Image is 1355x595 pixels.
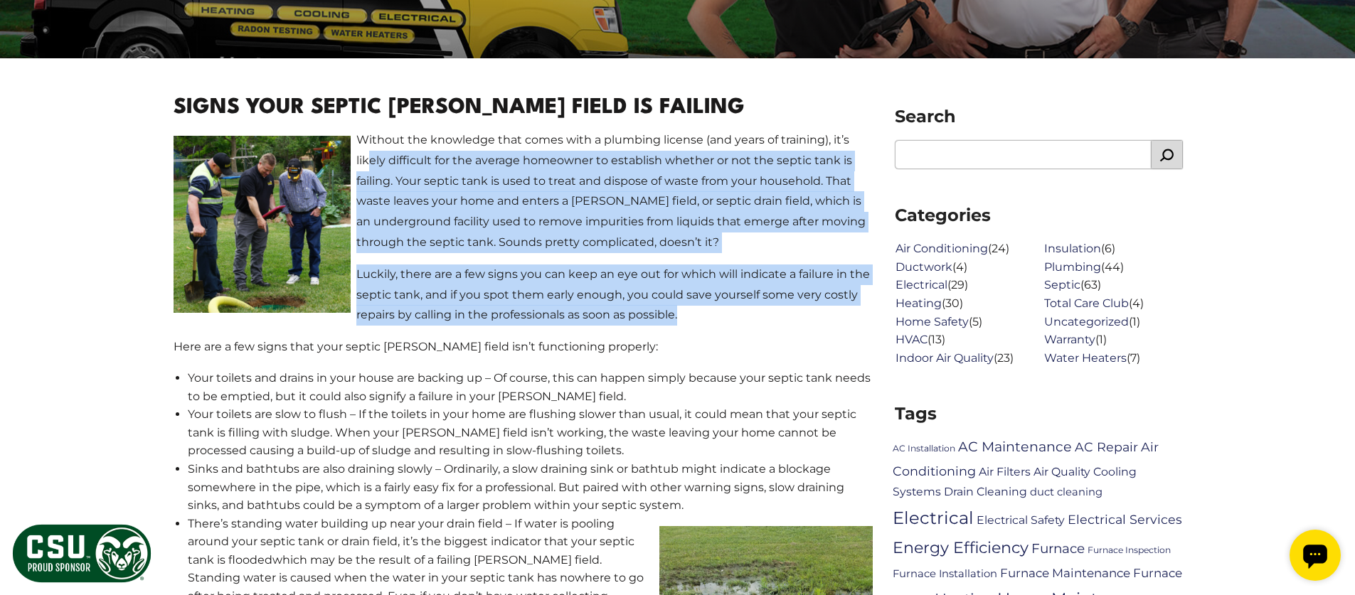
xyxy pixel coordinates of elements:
span: Your toilets and drains in your house are backing up – Of course, this can happen simply because ... [188,371,871,403]
span: Without the knowledge that comes with a plumbing license (and years of training), it’s likely dif... [356,133,866,249]
li: (23) [896,349,1033,368]
a: Heating [896,296,942,310]
span: Sinks and bathtubs are also draining slowly – Ordinarily, a slow draining sink or bathtub might i... [188,462,844,512]
span: There’s standing water building up near your drain field – If water is pooling around your septic... [188,517,634,567]
a: Home Safety [896,315,969,328]
a: Indoor Air Quality [896,351,994,365]
span: Luckily, there are a few signs you can keep an eye out for which will indicate a failure in the s... [356,267,870,322]
a: Electrical (22 items) [893,508,974,528]
li: (7) [1044,349,1182,368]
a: Ductwork [896,260,952,274]
li: (13) [896,331,1033,349]
span: Search [884,104,1194,129]
span: Here are a few signs that your septic [PERSON_NAME] field isn’t functioning properly: [174,340,658,353]
a: Furnace Inspection (5 items) [1088,545,1171,555]
a: Electrical [896,278,947,291]
a: AC Installation (5 items) [893,443,955,454]
a: Uncategorized [1044,315,1129,328]
a: Air Filters (8 items) [979,465,1031,478]
li: (44) [1044,258,1182,277]
a: Electrical Safety (8 items) [977,513,1065,527]
li: (29) [896,276,1033,294]
a: Total Care Club [1044,296,1129,310]
a: Air Quality (8 items) [1033,465,1090,478]
li: (5) [896,313,1033,331]
a: AC Maintenance (12 items) [958,439,1072,455]
a: Plumbing [1044,260,1101,274]
a: Furnace (11 items) [1031,540,1085,557]
li: (4) [1044,294,1182,313]
a: AC Repair (10 items) [1075,439,1138,454]
img: CSU Sponsor Badge [11,522,153,584]
a: Water Heaters [1044,351,1127,365]
li: (63) [1044,276,1182,294]
li: (1) [1044,313,1182,331]
li: (1) [1044,331,1182,349]
li: (4) [896,258,1033,277]
h1: Signs Your Septic [PERSON_NAME] Field is Failing [174,92,873,124]
a: Electrical Services (10 items) [1068,512,1182,527]
a: Drain Cleaning (8 items) [944,485,1027,498]
a: Septic [1044,278,1080,291]
span: Your toilets are slow to flush – If the toilets in your home are flushing slower than usual, it c... [188,407,856,457]
a: Furnace Installation (7 items) [893,567,997,580]
a: HVAC [896,333,928,346]
a: Air Conditioning (10 items) [893,439,1159,478]
li: (6) [1044,240,1182,258]
a: Air Conditioning [896,242,988,255]
div: Open chat widget [6,6,57,57]
a: Energy Efficiency (17 items) [893,538,1029,557]
a: duct cleaning (7 items) [1030,486,1102,498]
span: Tags [884,401,1194,427]
li: (30) [896,294,1033,313]
a: Warranty [1044,333,1095,346]
a: Furnace Maintenance (9 items) [1000,566,1130,580]
li: (24) [896,240,1033,258]
a: Insulation [1044,242,1101,255]
span: Categories [884,203,1194,228]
